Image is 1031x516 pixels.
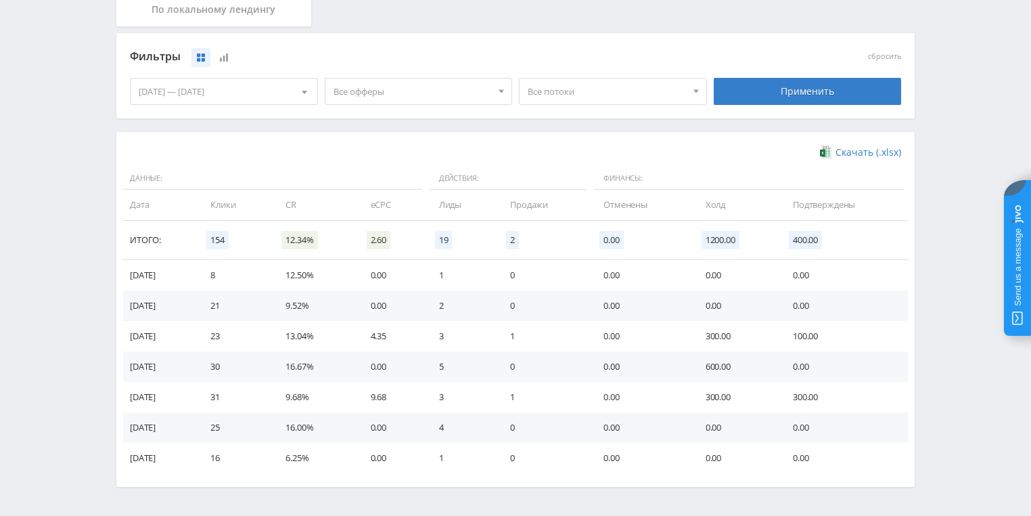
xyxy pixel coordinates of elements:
[272,291,357,321] td: 9.52%
[692,260,779,291] td: 0.00
[357,291,426,321] td: 0.00
[779,321,908,351] td: 100.00
[590,260,692,291] td: 0.00
[435,231,453,249] span: 19
[779,412,908,443] td: 0.00
[197,321,272,351] td: 23
[197,382,272,412] td: 31
[590,351,692,382] td: 0.00
[779,443,908,473] td: 0.00
[197,291,272,321] td: 21
[197,443,272,473] td: 16
[779,291,908,321] td: 0.00
[692,291,779,321] td: 0.00
[497,260,590,291] td: 0
[702,231,739,249] span: 1200.00
[197,260,272,291] td: 8
[281,231,317,249] span: 12.34%
[272,190,357,220] td: CR
[357,443,426,473] td: 0.00
[426,321,497,351] td: 3
[692,351,779,382] td: 600.00
[590,291,692,321] td: 0.00
[357,260,426,291] td: 0.00
[590,190,692,220] td: Отменены
[835,147,901,158] span: Скачать (.xlsx)
[779,351,908,382] td: 0.00
[197,190,272,220] td: Клики
[779,260,908,291] td: 0.00
[590,382,692,412] td: 0.00
[593,167,904,190] span: Финансы:
[692,190,779,220] td: Холд
[590,412,692,443] td: 0.00
[426,412,497,443] td: 4
[123,167,422,190] span: Данные:
[334,79,492,104] span: Все офферы
[123,321,197,351] td: [DATE]
[123,291,197,321] td: [DATE]
[692,382,779,412] td: 300.00
[123,382,197,412] td: [DATE]
[497,321,590,351] td: 1
[123,260,197,291] td: [DATE]
[497,443,590,473] td: 0
[868,52,901,61] button: сбросить
[367,231,390,249] span: 2.60
[528,79,686,104] span: Все потоки
[357,382,426,412] td: 9.68
[357,351,426,382] td: 0.00
[779,190,908,220] td: Подтверждены
[123,190,197,220] td: Дата
[820,146,901,159] a: Скачать (.xlsx)
[357,412,426,443] td: 0.00
[197,351,272,382] td: 30
[272,382,357,412] td: 9.68%
[692,412,779,443] td: 0.00
[779,382,908,412] td: 300.00
[426,351,497,382] td: 5
[506,231,519,249] span: 2
[123,443,197,473] td: [DATE]
[497,351,590,382] td: 0
[692,443,779,473] td: 0.00
[123,351,197,382] td: [DATE]
[357,321,426,351] td: 4.35
[123,221,197,260] td: Итого:
[426,291,497,321] td: 2
[272,443,357,473] td: 6.25%
[426,382,497,412] td: 3
[789,231,822,249] span: 400.00
[426,260,497,291] td: 1
[357,190,426,220] td: eCPC
[497,190,590,220] td: Продажи
[497,382,590,412] td: 1
[426,443,497,473] td: 1
[599,231,623,249] span: 0.00
[429,167,587,190] span: Действия:
[590,443,692,473] td: 0.00
[692,321,779,351] td: 300.00
[197,412,272,443] td: 25
[590,321,692,351] td: 0.00
[714,78,902,105] div: Применить
[426,190,497,220] td: Лиды
[206,231,229,249] span: 154
[272,260,357,291] td: 12.50%
[272,412,357,443] td: 16.00%
[497,412,590,443] td: 0
[820,145,831,158] img: xlsx
[272,351,357,382] td: 16.67%
[131,79,317,104] div: [DATE] — [DATE]
[497,291,590,321] td: 0
[130,47,707,67] div: Фильтры
[123,412,197,443] td: [DATE]
[272,321,357,351] td: 13.04%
